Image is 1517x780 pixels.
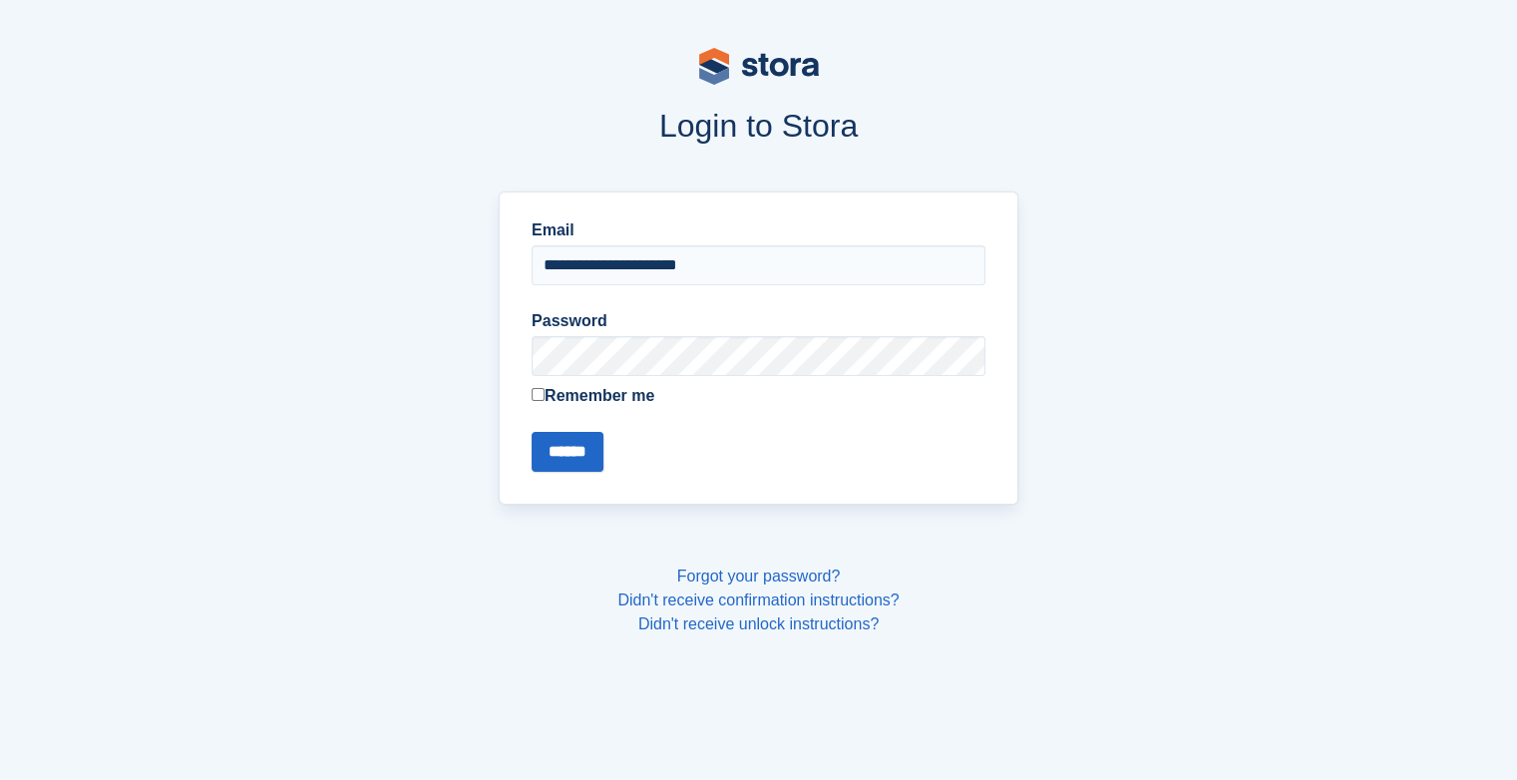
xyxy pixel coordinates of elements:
h1: Login to Stora [119,108,1399,144]
a: Didn't receive unlock instructions? [638,615,879,632]
input: Remember me [532,388,545,401]
a: Forgot your password? [677,568,841,585]
img: stora-logo-53a41332b3708ae10de48c4981b4e9114cc0af31d8433b30ea865607fb682f29.svg [699,48,819,85]
label: Remember me [532,384,985,408]
label: Email [532,218,985,242]
a: Didn't receive confirmation instructions? [617,591,899,608]
label: Password [532,309,985,333]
